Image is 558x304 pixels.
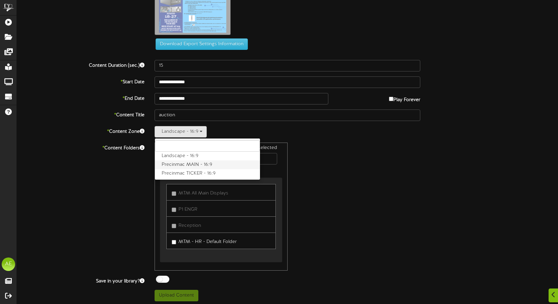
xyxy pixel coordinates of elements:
button: Landscape - 16:9 [155,126,207,138]
label: Content Zone [12,126,150,135]
label: End Date [12,93,150,102]
label: Precinmac TICKER - 16:9 [155,169,260,178]
div: AE [2,257,15,271]
button: Upload Content [155,290,198,301]
label: Save in your library? [12,276,150,285]
label: Content Title [12,110,150,119]
span: MTM All Main Displays [178,191,228,196]
label: Content Folders [12,143,150,152]
input: Play Forever [389,97,393,101]
label: Landscape - 16:9 [155,152,260,160]
label: Start Date [12,77,150,86]
a: Download Export Settings Information [152,41,248,47]
span: P1 ENGR [178,207,197,212]
ul: Landscape - 16:9 [155,138,260,180]
label: Precinmac MAIN - 16:9 [155,160,260,169]
span: Reception [178,223,201,228]
button: Download Export Settings Information [156,38,248,50]
input: MTM - HR - Default Folder [172,240,176,244]
label: Play Forever [389,93,420,103]
label: Content Duration (sec.) [12,60,150,69]
input: Title of this Content [155,110,420,121]
input: MTM All Main Displays [172,191,176,196]
label: MTM - HR - Default Folder [172,236,237,245]
input: P1 ENGR [172,208,176,212]
input: Reception [172,224,176,228]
